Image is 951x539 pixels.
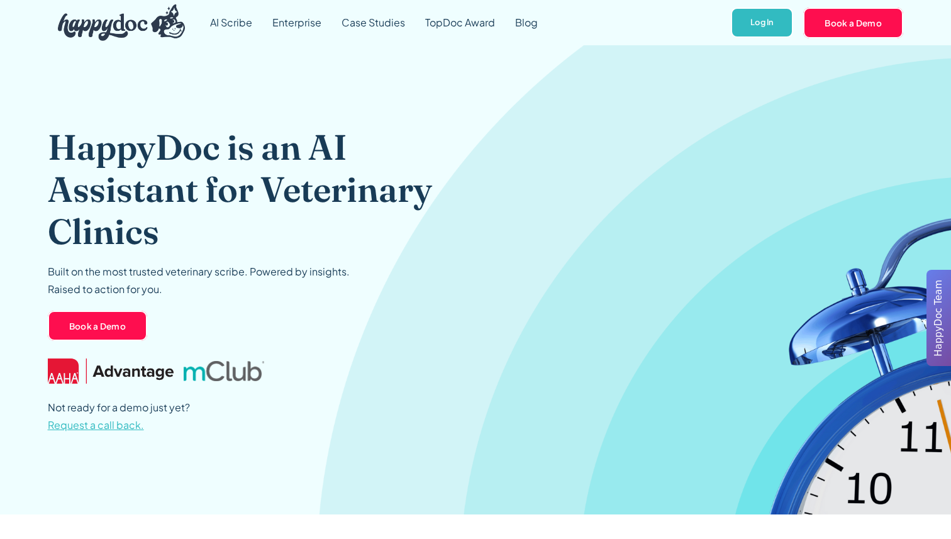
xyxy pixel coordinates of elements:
p: Not ready for a demo just yet? [48,399,190,434]
h1: HappyDoc is an AI Assistant for Veterinary Clinics [48,126,433,253]
img: AAHA Advantage logo [48,358,174,384]
a: home [48,1,185,44]
a: Book a Demo [803,8,903,38]
span: Request a call back. [48,418,144,431]
a: Book a Demo [48,311,148,341]
img: mclub logo [184,361,264,381]
p: Built on the most trusted veterinary scribe. Powered by insights. Raised to action for you. [48,263,350,298]
a: Log In [731,8,793,38]
img: HappyDoc Logo: A happy dog with his ear up, listening. [58,4,185,41]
